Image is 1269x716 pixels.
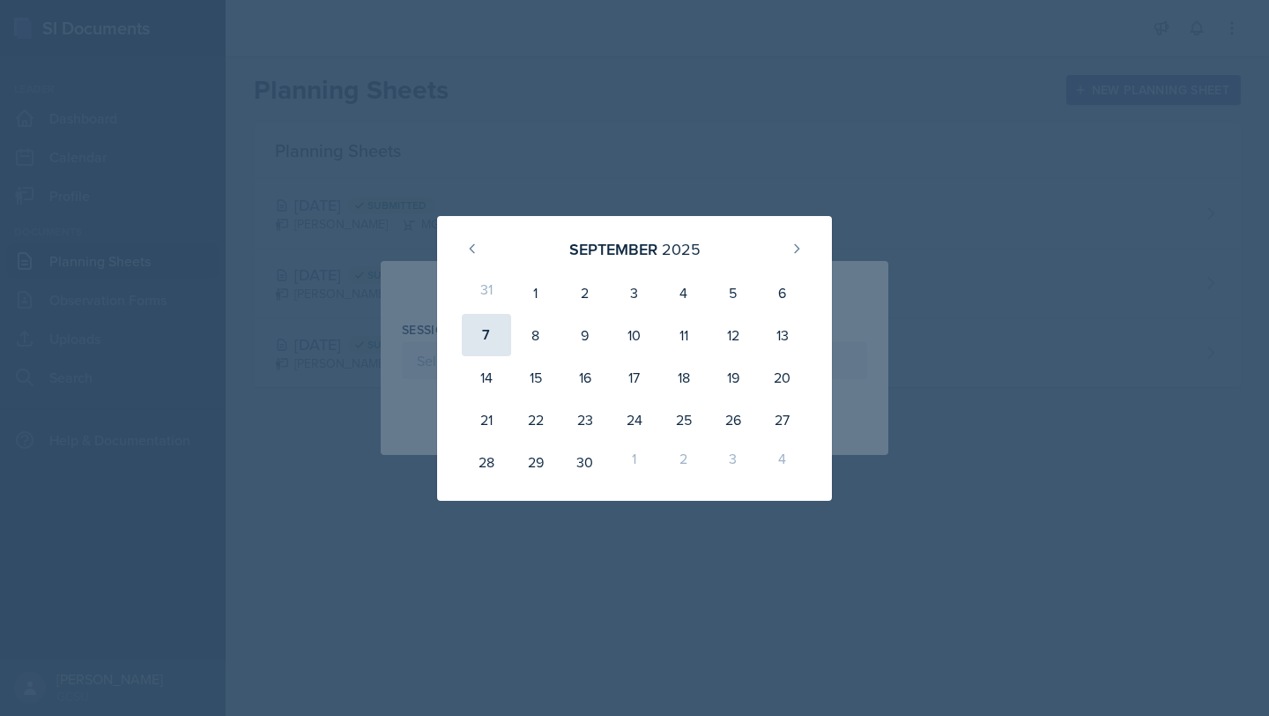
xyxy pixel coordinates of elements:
[610,314,659,356] div: 10
[462,356,511,399] div: 14
[462,399,511,441] div: 21
[610,272,659,314] div: 3
[659,441,709,483] div: 2
[462,314,511,356] div: 7
[511,356,560,399] div: 15
[659,399,709,441] div: 25
[709,314,758,356] div: 12
[758,399,807,441] div: 27
[560,356,610,399] div: 16
[560,441,610,483] div: 30
[758,441,807,483] div: 4
[560,399,610,441] div: 23
[758,314,807,356] div: 13
[610,356,659,399] div: 17
[659,314,709,356] div: 11
[662,237,701,261] div: 2025
[709,441,758,483] div: 3
[709,272,758,314] div: 5
[709,399,758,441] div: 26
[610,399,659,441] div: 24
[511,441,560,483] div: 29
[511,399,560,441] div: 22
[511,314,560,356] div: 8
[569,237,657,261] div: September
[560,272,610,314] div: 2
[659,356,709,399] div: 18
[462,272,511,314] div: 31
[758,356,807,399] div: 20
[511,272,560,314] div: 1
[462,441,511,483] div: 28
[659,272,709,314] div: 4
[758,272,807,314] div: 6
[709,356,758,399] div: 19
[610,441,659,483] div: 1
[560,314,610,356] div: 9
